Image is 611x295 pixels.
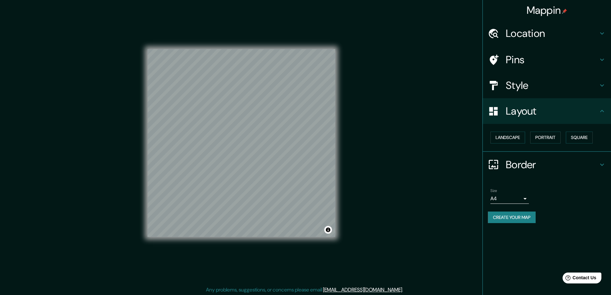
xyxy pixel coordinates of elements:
button: Toggle attribution [324,226,332,234]
button: Landscape [490,132,525,143]
div: Location [483,21,611,46]
h4: Border [506,158,598,171]
button: Square [566,132,593,143]
h4: Style [506,79,598,92]
div: Layout [483,98,611,124]
iframe: Help widget launcher [554,270,604,288]
canvas: Map [148,49,335,237]
button: Portrait [530,132,561,143]
p: Any problems, suggestions, or concerns please email . [206,286,403,294]
div: Style [483,73,611,98]
button: Create your map [488,212,536,223]
div: Border [483,152,611,178]
div: A4 [490,194,529,204]
div: Pins [483,47,611,73]
h4: Layout [506,105,598,117]
img: pin-icon.png [562,9,567,14]
label: Size [490,188,497,193]
h4: Pins [506,53,598,66]
h4: Mappin [527,4,567,17]
h4: Location [506,27,598,40]
div: . [403,286,404,294]
div: . [404,286,405,294]
a: [EMAIL_ADDRESS][DOMAIN_NAME] [323,286,402,293]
